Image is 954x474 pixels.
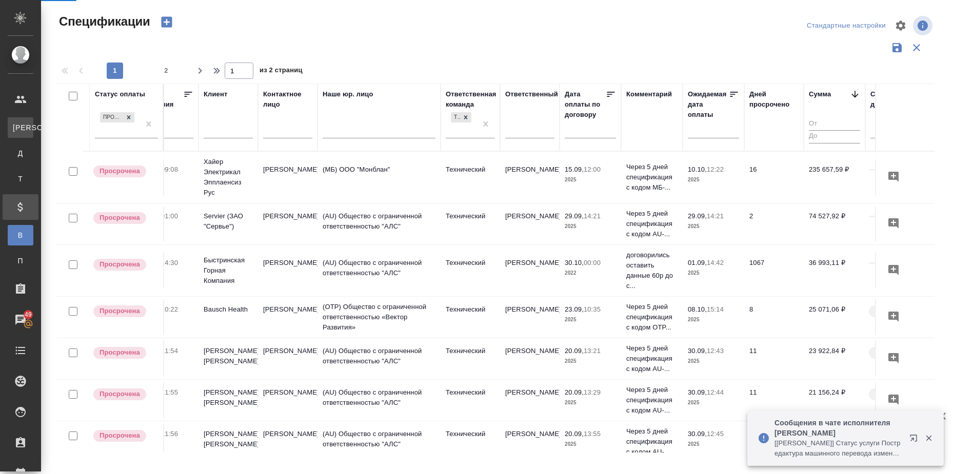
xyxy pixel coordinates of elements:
[804,18,888,34] div: split button
[707,259,724,266] p: 14:42
[584,388,601,396] p: 13:29
[260,64,303,79] span: из 2 страниц
[744,341,804,377] td: 11
[500,253,560,288] td: [PERSON_NAME]
[774,418,903,438] p: Сообщения в чате исполнителя [PERSON_NAME]
[317,159,441,195] td: (МБ) ООО "Монблан"
[441,424,500,460] td: Технический
[804,206,865,242] td: 74 527,92 ₽
[317,253,441,288] td: (AU) Общество с ограниченной ответственностью "АЛС"
[18,310,38,320] span: 49
[13,122,28,133] span: [PERSON_NAME]
[804,253,865,288] td: 36 993,11 ₽
[100,213,140,223] p: Просрочена
[100,389,140,399] p: Просрочена
[744,382,804,418] td: 11
[688,268,739,278] p: 2025
[500,206,560,242] td: [PERSON_NAME]
[744,424,804,460] td: 11
[441,341,500,377] td: Технический
[258,382,317,418] td: [PERSON_NAME]
[100,259,140,270] p: Просрочена
[626,162,678,193] p: Через 5 дней спецификация с кодом МБ-...
[317,341,441,377] td: (AU) Общество с ограниченной ответственностью "АЛС"
[565,347,584,355] p: 20.09,
[500,341,560,377] td: [PERSON_NAME]
[441,382,500,418] td: Технический
[158,63,174,79] button: 2
[626,343,678,374] p: Через 5 дней спецификация с кодом AU-...
[626,209,678,239] p: Через 5 дней спецификация с кодом AU-...
[688,347,707,355] p: 30.09,
[809,130,860,143] input: До
[626,426,678,457] p: Через 5 дней спецификация с кодом AU-...
[565,398,616,408] p: 2025
[161,212,178,220] p: 01:00
[565,315,616,325] p: 2025
[161,388,178,396] p: 11:55
[441,159,500,195] td: Технический
[13,230,28,240] span: В
[744,253,804,288] td: 1067
[584,347,601,355] p: 13:21
[870,89,937,110] div: Cтатус документации
[584,430,601,438] p: 13:55
[809,89,831,99] div: Сумма
[688,356,739,366] p: 2025
[565,356,616,366] p: 2025
[317,206,441,242] td: (AU) Общество с ограниченной ответственностью "АЛС"
[707,430,724,438] p: 12:45
[142,356,193,366] p: 2025
[161,347,178,355] p: 11:54
[744,206,804,242] td: 2
[56,13,150,30] span: Спецификации
[707,212,724,220] p: 14:21
[500,299,560,335] td: [PERSON_NAME]
[204,346,253,366] p: [PERSON_NAME] [PERSON_NAME]
[744,159,804,195] td: 16
[707,305,724,313] p: 15:14
[13,174,28,184] span: Т
[154,13,179,31] button: Создать
[565,166,584,173] p: 15.09,
[441,253,500,288] td: Технический
[100,306,140,316] p: Просрочена
[688,430,707,438] p: 30.09,
[565,89,606,120] div: Дата оплаты по договору
[204,255,253,286] p: Быстринская Горная Компания
[887,38,907,57] button: Сохранить фильтры
[317,424,441,460] td: (AU) Общество с ограниченной ответственностью "АЛС"
[565,175,616,185] p: 2025
[317,382,441,418] td: (AU) Общество с ограниченной ответственностью "АЛС"
[13,148,28,158] span: Д
[565,212,584,220] p: 29.09,
[161,430,178,438] p: 11:56
[204,211,253,232] p: Servier (ЗАО "Сервье")
[100,112,123,123] div: Просрочена
[565,221,616,232] p: 2025
[626,302,678,333] p: Через 5 дней спецификация с кодом OTP...
[688,439,739,449] p: 2025
[888,13,913,38] span: Настроить таблицу
[707,347,724,355] p: 12:43
[565,388,584,396] p: 20.09,
[158,66,174,76] span: 2
[258,424,317,460] td: [PERSON_NAME]
[804,159,865,195] td: 235 657,59 ₽
[500,159,560,195] td: [PERSON_NAME]
[142,268,193,278] p: 2022
[258,341,317,377] td: [PERSON_NAME]
[688,305,707,313] p: 08.10,
[707,388,724,396] p: 12:44
[626,385,678,416] p: Через 5 дней спецификация с кодом AU-...
[161,305,178,313] p: 10:22
[204,157,253,198] p: Хайер Электрикал Эпплаенсиз Рус
[584,305,601,313] p: 10:35
[161,166,178,173] p: 09:08
[204,89,227,99] div: Клиент
[688,175,739,185] p: 2025
[903,428,928,452] button: Открыть в новой вкладке
[913,16,935,35] span: Посмотреть информацию
[8,143,33,163] a: Д
[100,347,140,358] p: Просрочена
